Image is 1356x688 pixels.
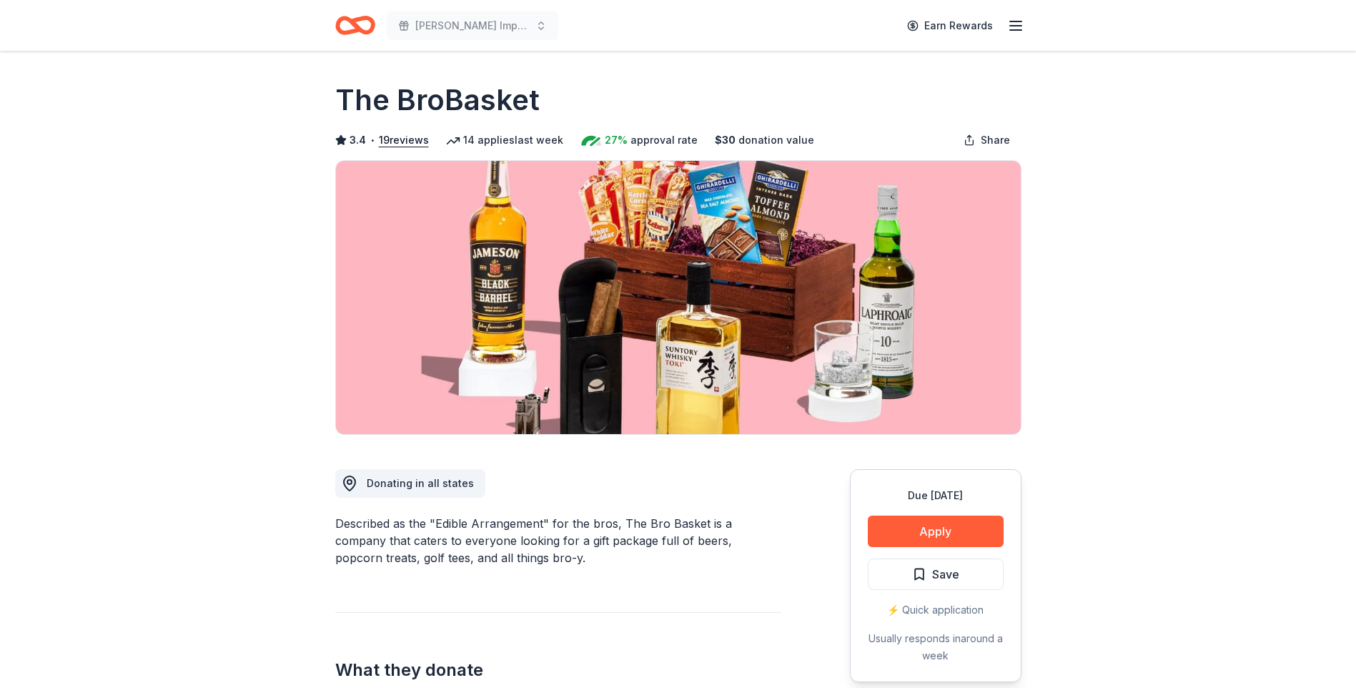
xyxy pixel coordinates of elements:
[335,515,781,566] div: Described as the "Edible Arrangement" for the bros, The Bro Basket is a company that caters to ev...
[335,80,540,120] h1: The BroBasket
[868,559,1004,590] button: Save
[952,126,1021,154] button: Share
[932,565,959,584] span: Save
[370,134,375,146] span: •
[350,132,366,149] span: 3.4
[899,13,1001,39] a: Earn Rewards
[336,161,1021,434] img: Image for The BroBasket
[868,516,1004,547] button: Apply
[868,630,1004,664] div: Usually responds in around a week
[446,132,563,149] div: 14 applies last week
[738,132,814,149] span: donation value
[868,487,1004,504] div: Due [DATE]
[415,17,530,34] span: [PERSON_NAME] Impact Fall Gala
[981,132,1010,149] span: Share
[387,11,558,40] button: [PERSON_NAME] Impact Fall Gala
[715,132,736,149] span: $ 30
[868,601,1004,619] div: ⚡️ Quick application
[335,9,375,42] a: Home
[379,132,429,149] button: 19reviews
[630,132,698,149] span: approval rate
[335,659,781,682] h2: What they donate
[367,477,474,489] span: Donating in all states
[605,132,628,149] span: 27%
